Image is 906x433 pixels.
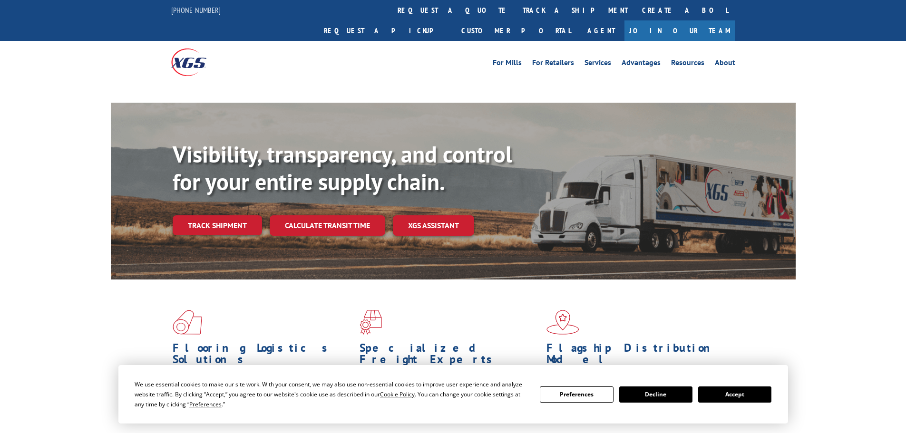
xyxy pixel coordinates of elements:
[546,342,726,370] h1: Flagship Distribution Model
[189,400,222,408] span: Preferences
[317,20,454,41] a: Request a pickup
[619,386,692,403] button: Decline
[493,59,522,69] a: For Mills
[622,59,661,69] a: Advantages
[270,215,385,236] a: Calculate transit time
[454,20,578,41] a: Customer Portal
[698,386,771,403] button: Accept
[546,310,579,335] img: xgs-icon-flagship-distribution-model-red
[540,386,613,403] button: Preferences
[715,59,735,69] a: About
[624,20,735,41] a: Join Our Team
[360,310,382,335] img: xgs-icon-focused-on-flooring-red
[671,59,704,69] a: Resources
[578,20,624,41] a: Agent
[173,215,262,235] a: Track shipment
[532,59,574,69] a: For Retailers
[360,342,539,370] h1: Specialized Freight Experts
[173,342,352,370] h1: Flooring Logistics Solutions
[118,365,788,423] div: Cookie Consent Prompt
[585,59,611,69] a: Services
[135,379,528,409] div: We use essential cookies to make our site work. With your consent, we may also use non-essential ...
[393,215,474,236] a: XGS ASSISTANT
[173,139,512,196] b: Visibility, transparency, and control for your entire supply chain.
[173,310,202,335] img: xgs-icon-total-supply-chain-intelligence-red
[171,5,221,15] a: [PHONE_NUMBER]
[380,390,415,398] span: Cookie Policy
